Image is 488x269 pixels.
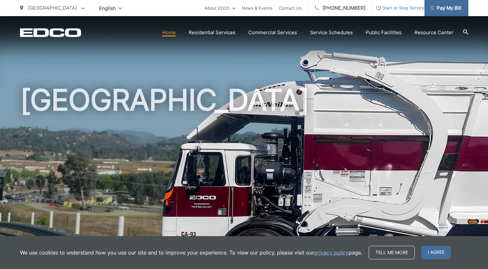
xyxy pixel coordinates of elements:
[189,29,235,36] a: Residential Services
[204,4,235,12] a: About EDCO
[20,28,81,37] a: EDCD logo. Return to the homepage.
[28,5,77,11] span: [GEOGRAPHIC_DATA]
[242,4,273,12] a: News & Events
[162,29,176,36] a: Home
[414,29,453,36] a: Resource Center
[366,29,402,36] a: Public Facilities
[248,29,297,36] a: Commercial Services
[94,3,127,14] span: English
[421,246,451,259] span: I agree
[314,249,349,256] a: privacy policy
[431,4,462,12] span: Pay My Bill
[20,249,362,256] p: We use cookies to understand how you use our site and to improve your experience. To view our pol...
[310,29,353,36] a: Service Schedules
[369,246,415,259] a: Tell me more
[279,4,302,12] a: Contact Us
